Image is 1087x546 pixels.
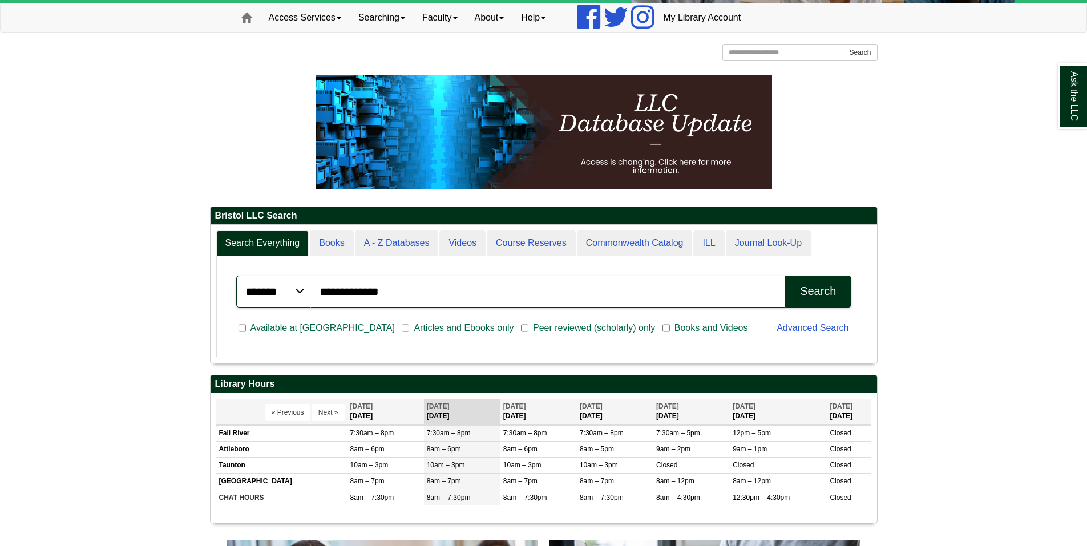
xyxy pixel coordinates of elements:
[409,321,518,335] span: Articles and Ebooks only
[216,490,347,505] td: CHAT HOURS
[503,461,542,469] span: 10am – 3pm
[216,458,347,474] td: Taunton
[733,461,754,469] span: Closed
[670,321,753,335] span: Books and Videos
[503,494,547,501] span: 8am – 7:30pm
[487,230,576,256] a: Course Reserves
[246,321,399,335] span: Available at [GEOGRAPHIC_DATA]
[577,399,653,424] th: [DATE]
[733,402,755,410] span: [DATE]
[693,230,724,256] a: ILL
[733,477,771,485] span: 8am – 12pm
[427,402,450,410] span: [DATE]
[211,207,877,225] h2: Bristol LLC Search
[350,3,414,32] a: Searching
[653,399,730,424] th: [DATE]
[355,230,439,256] a: A - Z Databases
[310,230,353,256] a: Books
[216,425,347,441] td: Fall River
[830,402,852,410] span: [DATE]
[260,3,350,32] a: Access Services
[439,230,486,256] a: Videos
[424,399,500,424] th: [DATE]
[662,323,670,333] input: Books and Videos
[656,445,690,453] span: 9am – 2pm
[216,474,347,490] td: [GEOGRAPHIC_DATA]
[211,375,877,393] h2: Library Hours
[577,230,693,256] a: Commonwealth Catalog
[402,323,409,333] input: Articles and Ebooks only
[216,230,309,256] a: Search Everything
[427,445,461,453] span: 8am – 6pm
[239,323,246,333] input: Available at [GEOGRAPHIC_DATA]
[265,404,310,421] button: « Previous
[656,402,679,410] span: [DATE]
[427,494,471,501] span: 8am – 7:30pm
[843,44,877,61] button: Search
[521,323,528,333] input: Peer reviewed (scholarly) only
[347,399,424,424] th: [DATE]
[785,276,851,308] button: Search
[830,477,851,485] span: Closed
[580,429,624,437] span: 7:30am – 8pm
[800,285,836,298] div: Search
[503,445,538,453] span: 8am – 6pm
[733,445,767,453] span: 9am – 1pm
[503,402,526,410] span: [DATE]
[503,429,547,437] span: 7:30am – 8pm
[726,230,811,256] a: Journal Look-Up
[500,399,577,424] th: [DATE]
[580,494,624,501] span: 8am – 7:30pm
[580,461,618,469] span: 10am – 3pm
[830,445,851,453] span: Closed
[350,429,394,437] span: 7:30am – 8pm
[350,445,385,453] span: 8am – 6pm
[733,429,771,437] span: 12pm – 5pm
[733,494,790,501] span: 12:30pm – 4:30pm
[427,461,465,469] span: 10am – 3pm
[777,323,848,333] a: Advanced Search
[830,429,851,437] span: Closed
[350,477,385,485] span: 8am – 7pm
[312,404,345,421] button: Next »
[580,402,603,410] span: [DATE]
[830,494,851,501] span: Closed
[528,321,660,335] span: Peer reviewed (scholarly) only
[350,402,373,410] span: [DATE]
[316,75,772,189] img: HTML tutorial
[730,399,827,424] th: [DATE]
[656,477,694,485] span: 8am – 12pm
[512,3,554,32] a: Help
[427,429,471,437] span: 7:30am – 8pm
[350,461,389,469] span: 10am – 3pm
[654,3,749,32] a: My Library Account
[350,494,394,501] span: 8am – 7:30pm
[656,461,677,469] span: Closed
[830,461,851,469] span: Closed
[827,399,871,424] th: [DATE]
[466,3,513,32] a: About
[503,477,538,485] span: 8am – 7pm
[216,442,347,458] td: Attleboro
[656,494,700,501] span: 8am – 4:30pm
[427,477,461,485] span: 8am – 7pm
[580,477,614,485] span: 8am – 7pm
[580,445,614,453] span: 8am – 5pm
[656,429,700,437] span: 7:30am – 5pm
[414,3,466,32] a: Faculty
